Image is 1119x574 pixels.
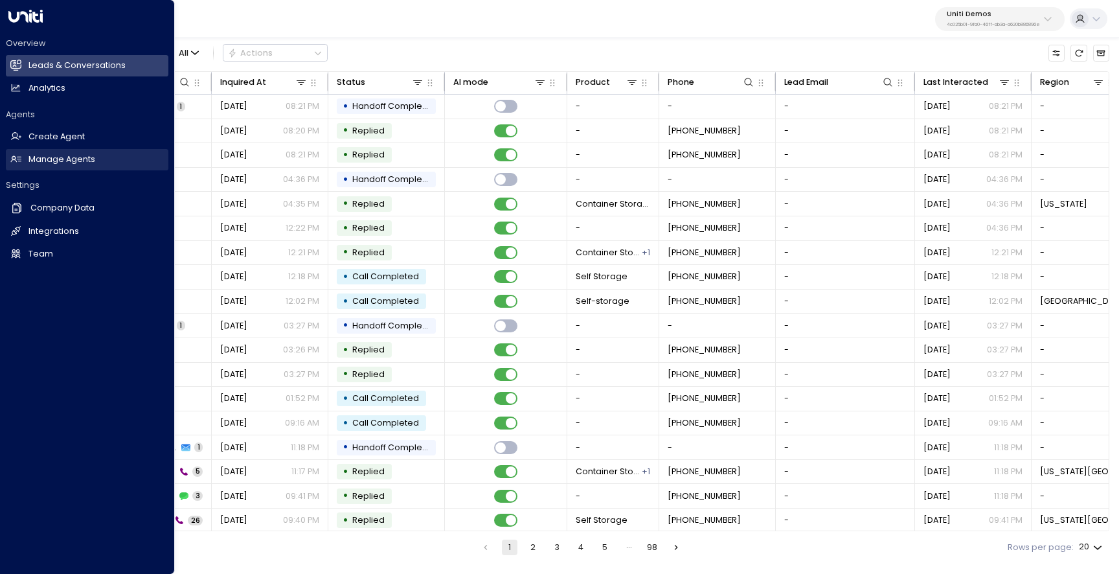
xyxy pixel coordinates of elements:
button: Customize [1048,45,1065,61]
p: 12:21 PM [288,247,319,258]
td: - [567,143,659,167]
h2: Company Data [30,202,95,214]
span: New York City [1040,466,1117,477]
span: Aug 13, 2025 [923,271,951,282]
td: - [776,216,915,240]
td: - [776,509,915,533]
div: • [343,218,348,238]
span: +16462810866 [668,247,741,258]
div: Phone [668,75,756,89]
div: Self Storage [642,466,650,477]
div: • [343,486,348,506]
span: 1 [194,442,203,452]
span: Miami [1040,295,1117,307]
span: Yesterday [220,149,247,161]
span: Replied [352,149,385,160]
td: - [567,95,659,119]
p: 12:21 PM [991,247,1023,258]
div: … [621,540,637,555]
button: page 1 [502,540,517,555]
span: Replied [352,344,385,355]
td: - [567,216,659,240]
a: Leads & Conversations [6,55,168,76]
td: - [567,484,659,508]
div: • [343,389,348,409]
div: Lead Email [784,75,828,89]
span: Yesterday [923,149,951,161]
p: 08:21 PM [989,125,1023,137]
span: Aug 13, 2025 [220,271,247,282]
span: Self Storage [576,514,627,526]
button: Uniti Demos4c025b01-9fa0-46ff-ab3a-a620b886896e [935,7,1065,31]
div: Inquired At [220,75,308,89]
span: Yesterday [220,369,247,380]
td: - [776,435,915,459]
span: +16462810866 [668,295,741,307]
div: • [343,462,348,482]
p: 01:52 PM [989,393,1023,404]
p: 03:27 PM [284,320,319,332]
h2: Manage Agents [28,154,95,166]
p: 4c025b01-9fa0-46ff-ab3a-a620b886896e [947,22,1040,27]
td: - [567,387,659,411]
button: Go to page 3 [549,540,565,555]
p: 12:22 PM [286,222,319,234]
span: Aug 29, 2025 [923,442,951,453]
span: Yesterday [923,344,951,356]
td: - [776,387,915,411]
span: Aug 29, 2025 [220,466,247,477]
div: Status [337,75,425,89]
span: Handoff Completed [352,442,436,453]
span: All [179,49,188,58]
p: 08:21 PM [286,149,319,161]
p: 11:17 PM [291,466,319,477]
a: Create Agent [6,126,168,148]
td: - [776,484,915,508]
p: 04:36 PM [283,174,319,185]
span: Call Completed [352,295,419,306]
button: Go to page 4 [573,540,589,555]
div: • [343,413,348,433]
span: Aug 30, 2025 [220,417,247,429]
div: Phone [668,75,694,89]
div: • [343,292,348,312]
p: 09:41 PM [286,490,319,502]
span: Replied [352,490,385,501]
td: - [567,338,659,362]
span: Yesterday [923,100,951,112]
span: Yesterday [220,320,247,332]
p: 03:27 PM [987,369,1023,380]
h2: Team [28,248,53,260]
span: Container Storage [576,247,641,258]
span: +13323317396 [668,149,741,161]
p: 04:36 PM [986,198,1023,210]
nav: pagination navigation [477,540,684,555]
span: Yesterday [220,125,247,137]
span: Call Completed [352,271,419,282]
p: 08:20 PM [283,125,319,137]
span: Aug 30, 2025 [220,393,247,404]
p: 09:41 PM [989,514,1023,526]
span: Replied [352,222,385,233]
span: 26 [188,516,203,525]
div: Actions [228,48,273,58]
span: +13323317396 [668,125,741,137]
td: - [567,363,659,387]
p: 03:26 PM [283,344,319,356]
div: 20 [1079,538,1105,556]
p: 09:16 AM [988,417,1023,429]
td: - [567,411,659,435]
span: Container Storage [576,466,641,477]
a: Analytics [6,78,168,99]
td: - [776,411,915,435]
span: New York City [1040,514,1117,526]
p: 04:35 PM [283,198,319,210]
p: Uniti Demos [947,10,1040,18]
span: Handoff Completed [352,174,436,185]
span: Aug 29, 2025 [923,490,951,502]
span: +13322480965 [668,369,741,380]
p: 04:36 PM [986,174,1023,185]
td: - [567,314,659,338]
button: Go to page 2 [525,540,541,555]
span: Yesterday [923,174,951,185]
